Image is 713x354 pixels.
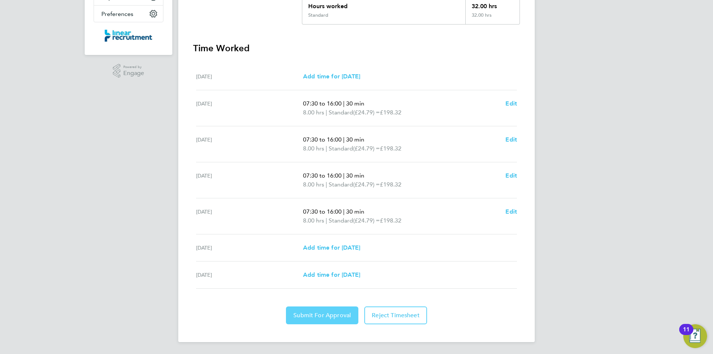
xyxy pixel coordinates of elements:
[505,207,517,216] a: Edit
[346,100,364,107] span: 30 min
[505,100,517,107] span: Edit
[329,108,353,117] span: Standard
[343,136,345,143] span: |
[105,30,152,42] img: linearrecruitment-logo-retina.png
[303,145,324,152] span: 8.00 hrs
[196,135,303,153] div: [DATE]
[683,324,707,348] button: Open Resource Center, 11 new notifications
[303,172,342,179] span: 07:30 to 16:00
[196,270,303,279] div: [DATE]
[326,181,327,188] span: |
[196,207,303,225] div: [DATE]
[505,208,517,215] span: Edit
[303,100,342,107] span: 07:30 to 16:00
[683,329,690,339] div: 11
[303,208,342,215] span: 07:30 to 16:00
[343,208,345,215] span: |
[94,30,163,42] a: Go to home page
[123,70,144,77] span: Engage
[286,306,358,324] button: Submit For Approval
[343,172,345,179] span: |
[505,172,517,179] span: Edit
[380,217,401,224] span: £198.32
[326,217,327,224] span: |
[303,136,342,143] span: 07:30 to 16:00
[505,136,517,143] span: Edit
[380,181,401,188] span: £198.32
[364,306,427,324] button: Reject Timesheet
[303,72,360,81] a: Add time for [DATE]
[326,145,327,152] span: |
[380,109,401,116] span: £198.32
[372,312,420,319] span: Reject Timesheet
[303,73,360,80] span: Add time for [DATE]
[196,72,303,81] div: [DATE]
[329,180,353,189] span: Standard
[123,64,144,70] span: Powered by
[353,109,380,116] span: (£24.79) =
[196,171,303,189] div: [DATE]
[293,312,351,319] span: Submit For Approval
[303,244,360,251] span: Add time for [DATE]
[303,181,324,188] span: 8.00 hrs
[346,172,364,179] span: 30 min
[196,243,303,252] div: [DATE]
[101,10,133,17] span: Preferences
[353,181,380,188] span: (£24.79) =
[505,99,517,108] a: Edit
[505,171,517,180] a: Edit
[346,208,364,215] span: 30 min
[303,109,324,116] span: 8.00 hrs
[353,217,380,224] span: (£24.79) =
[329,216,353,225] span: Standard
[329,144,353,153] span: Standard
[303,271,360,278] span: Add time for [DATE]
[113,64,144,78] a: Powered byEngage
[193,42,520,54] h3: Time Worked
[196,99,303,117] div: [DATE]
[380,145,401,152] span: £198.32
[303,270,360,279] a: Add time for [DATE]
[303,243,360,252] a: Add time for [DATE]
[505,135,517,144] a: Edit
[94,6,163,22] button: Preferences
[465,12,520,24] div: 32.00 hrs
[346,136,364,143] span: 30 min
[303,217,324,224] span: 8.00 hrs
[343,100,345,107] span: |
[326,109,327,116] span: |
[308,12,328,18] div: Standard
[353,145,380,152] span: (£24.79) =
